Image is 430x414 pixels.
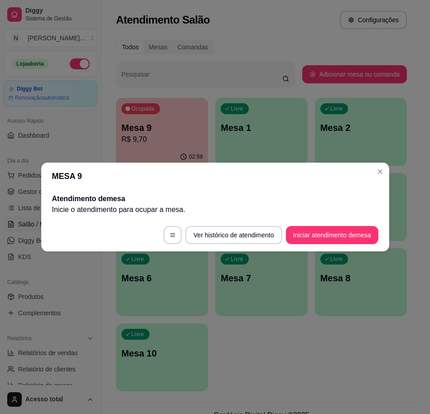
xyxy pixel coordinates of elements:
button: Ver histórico de atendimento [185,226,282,244]
button: Iniciar atendimento demesa [286,226,378,244]
h2: Atendimento de mesa [52,193,378,204]
p: Inicie o atendimento para ocupar a mesa . [52,204,378,215]
button: Close [373,164,387,179]
header: MESA 9 [41,163,389,190]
